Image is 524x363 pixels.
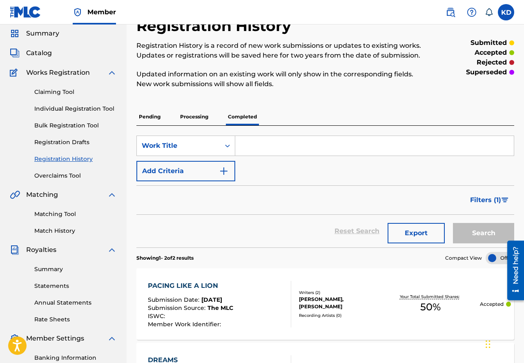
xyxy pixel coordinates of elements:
[10,6,41,18] img: MLC Logo
[107,68,117,78] img: expand
[467,7,477,17] img: help
[136,41,427,60] p: Registration History is a record of new work submissions or updates to existing works. Updates or...
[10,29,59,38] a: SummarySummary
[388,223,445,243] button: Export
[87,7,116,17] span: Member
[148,296,201,303] span: Submission Date :
[34,138,117,147] a: Registration Drafts
[477,58,507,67] p: rejected
[26,29,59,38] span: Summary
[10,48,52,58] a: CatalogCatalog
[178,108,211,125] p: Processing
[466,67,507,77] p: superseded
[502,198,508,203] img: filter
[464,4,480,20] div: Help
[299,296,381,310] div: [PERSON_NAME], [PERSON_NAME]
[10,48,20,58] img: Catalog
[480,301,504,308] p: Accepted
[148,321,223,328] span: Member Work Identifier :
[148,281,233,291] div: PACING LIKE A LION
[26,68,90,78] span: Works Registration
[34,121,117,130] a: Bulk Registration Tool
[10,334,20,343] img: Member Settings
[219,166,229,176] img: 9d2ae6d4665cec9f34b9.svg
[10,245,20,255] img: Royalties
[34,265,117,274] a: Summary
[73,7,83,17] img: Top Rightsholder
[446,7,455,17] img: search
[34,315,117,324] a: Rate Sheets
[136,161,235,181] button: Add Criteria
[26,334,84,343] span: Member Settings
[485,8,493,16] div: Notifications
[442,4,459,20] a: Public Search
[475,48,507,58] p: accepted
[299,290,381,296] div: Writers ( 2 )
[107,190,117,200] img: expand
[34,171,117,180] a: Overclaims Tool
[483,324,524,363] iframe: Chat Widget
[107,245,117,255] img: expand
[470,195,501,205] span: Filters ( 1 )
[34,354,117,362] a: Banking Information
[201,296,222,303] span: [DATE]
[136,108,163,125] p: Pending
[34,282,117,290] a: Statements
[34,88,117,96] a: Claiming Tool
[34,298,117,307] a: Annual Statements
[470,38,507,48] p: submitted
[225,108,259,125] p: Completed
[420,300,441,314] span: 50 %
[34,155,117,163] a: Registration History
[136,136,514,247] form: Search Form
[498,4,514,20] div: User Menu
[136,268,514,340] a: PACING LIKE A LIONSubmission Date:[DATE]Submission Source:The MLCISWC:Member Work Identifier:Writ...
[148,304,207,312] span: Submission Source :
[34,227,117,235] a: Match History
[207,304,233,312] span: The MLC
[501,238,524,303] iframe: Resource Center
[299,312,381,318] div: Recording Artists ( 0 )
[400,294,462,300] p: Your Total Submitted Shares:
[10,68,20,78] img: Works Registration
[10,190,20,200] img: Matching
[34,210,117,218] a: Matching Tool
[26,48,52,58] span: Catalog
[486,332,491,356] div: Drag
[107,334,117,343] img: expand
[148,312,167,320] span: ISWC :
[10,29,20,38] img: Summary
[136,17,295,35] h2: Registration History
[142,141,215,151] div: Work Title
[136,69,427,89] p: Updated information on an existing work will only show in the corresponding fields. New work subm...
[136,254,194,262] p: Showing 1 - 2 of 2 results
[465,190,514,210] button: Filters (1)
[445,254,482,262] span: Compact View
[26,190,58,200] span: Matching
[34,105,117,113] a: Individual Registration Tool
[26,245,56,255] span: Royalties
